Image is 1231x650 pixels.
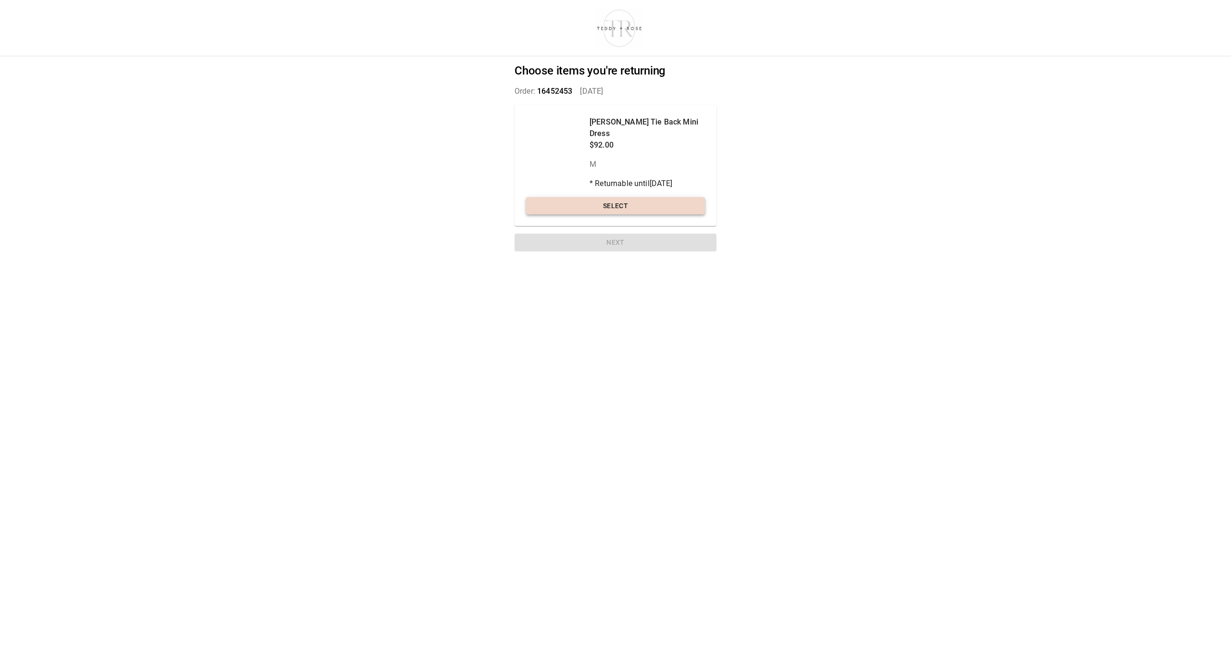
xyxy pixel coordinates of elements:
[515,86,716,97] p: Order: [DATE]
[590,139,705,151] p: $92.00
[590,159,705,170] p: M
[515,64,716,78] h2: Choose items you're returning
[590,116,705,139] p: [PERSON_NAME] Tie Back Mini Dress
[526,197,705,215] button: Select
[590,178,705,189] p: * Returnable until [DATE]
[537,87,572,96] span: 16452453
[592,7,647,49] img: shop-teddyrose.myshopify.com-d93983e8-e25b-478f-b32e-9430bef33fdd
